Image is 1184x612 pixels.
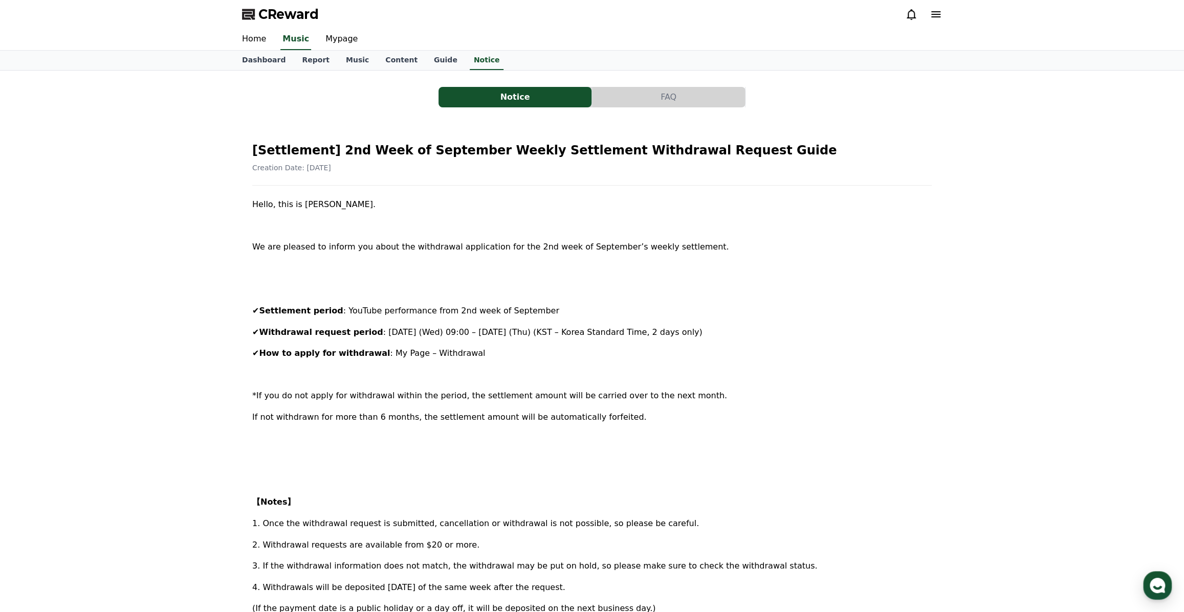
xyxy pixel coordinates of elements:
span: Hello, this is [PERSON_NAME]. [252,199,376,209]
span: : [DATE] (Wed) 09:00 – [DATE] (Thu) (KST – Korea Standard Time, 2 days only) [383,327,703,337]
button: FAQ [592,87,745,107]
a: Content [377,51,426,70]
a: Dashboard [234,51,294,70]
a: Settings [132,324,196,350]
span: 1. Once the withdrawal request is submitted, cancellation or withdrawal is not possible, so pleas... [252,518,699,528]
a: Guide [426,51,466,70]
strong: Settlement period [259,306,343,315]
span: Home [26,339,44,348]
a: Home [3,324,68,350]
span: ✔ [252,327,259,337]
span: Creation Date: [DATE] [252,164,331,172]
a: Report [294,51,338,70]
a: Music [280,29,311,50]
a: Notice [470,51,504,70]
a: CReward [242,6,319,22]
span: 2. Withdrawal requests are available from $20 or more. [252,540,479,550]
span: 4. Withdrawals will be deposited [DATE] of the same week after the request. [252,582,565,592]
span: Settings [151,339,177,348]
span: If not withdrawn for more than 6 months, the settlement amount will be automatically forfeited. [252,412,646,422]
span: We are pleased to inform you about the withdrawal application for the 2nd week of September’s wee... [252,242,729,252]
span: : YouTube performance from 2nd week of September [343,306,559,315]
strong: How to apply for withdrawal [259,348,390,358]
button: Notice [438,87,591,107]
h2: [Settlement] 2nd Week of September Weekly Settlement Withdrawal Request Guide [252,142,932,158]
span: 3. If the withdrawal information does not match, the withdrawal may be put on hold, so please mak... [252,561,817,571]
span: *If you do not apply for withdrawal within the period, the settlement amount will be carried over... [252,391,727,400]
span: CReward [258,6,319,22]
a: Home [234,29,274,50]
a: Music [338,51,377,70]
span: : My Page – Withdrawal [390,348,485,358]
strong: Withdrawal request period [259,327,383,337]
a: Notice [438,87,592,107]
span: ✔ [252,306,259,315]
strong: 【Notes】 [252,497,295,507]
a: Messages [68,324,132,350]
span: ✔ [252,348,259,358]
span: Messages [85,340,115,348]
a: Mypage [317,29,366,50]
